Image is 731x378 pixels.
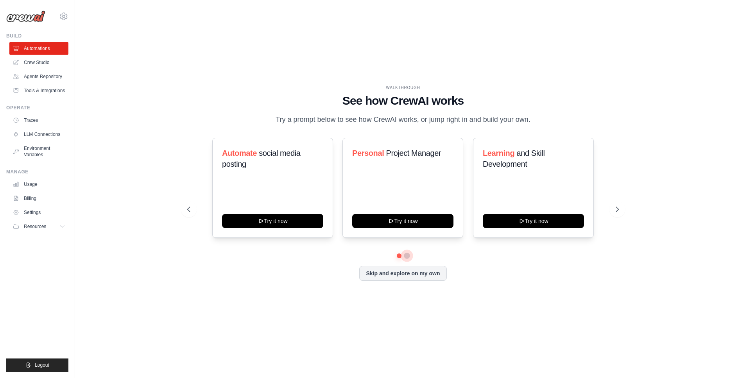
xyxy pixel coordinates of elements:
img: Logo [6,11,45,22]
a: Traces [9,114,68,127]
a: LLM Connections [9,128,68,141]
div: Operate [6,105,68,111]
button: Logout [6,358,68,372]
button: Resources [9,220,68,233]
span: Learning [483,149,514,157]
div: Manage [6,169,68,175]
a: Agents Repository [9,70,68,83]
span: Resources [24,223,46,230]
p: Try a prompt below to see how CrewAI works, or jump right in and build your own. [272,114,534,125]
a: Automations [9,42,68,55]
a: Crew Studio [9,56,68,69]
div: Build [6,33,68,39]
a: Usage [9,178,68,191]
a: Billing [9,192,68,205]
a: Environment Variables [9,142,68,161]
button: Try it now [483,214,584,228]
span: Automate [222,149,257,157]
h1: See how CrewAI works [187,94,619,108]
span: Personal [352,149,384,157]
button: Skip and explore on my own [359,266,446,281]
button: Try it now [222,214,323,228]
div: WALKTHROUGH [187,85,619,91]
span: and Skill Development [483,149,545,168]
span: Logout [35,362,49,368]
a: Tools & Integrations [9,84,68,97]
span: Project Manager [386,149,441,157]
span: social media posting [222,149,301,168]
a: Settings [9,206,68,219]
button: Try it now [352,214,453,228]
